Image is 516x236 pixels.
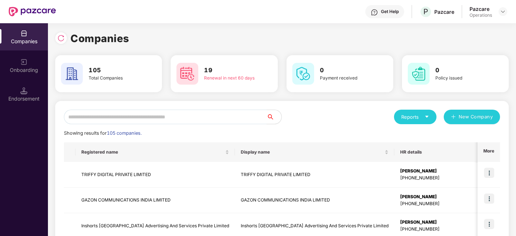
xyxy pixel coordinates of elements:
div: Payment received [320,75,373,82]
img: svg+xml;base64,PHN2ZyB3aWR0aD0iMTQuNSIgaGVpZ2h0PSIxNC41IiB2aWV3Qm94PSIwIDAgMTYgMTYiIGZpbGw9Im5vbm... [20,87,28,94]
span: 105 companies. [107,130,142,136]
img: svg+xml;base64,PHN2ZyBpZD0iUmVsb2FkLTMyeDMyIiB4bWxucz0iaHR0cDovL3d3dy53My5vcmcvMjAwMC9zdmciIHdpZH... [57,34,65,42]
span: P [423,7,428,16]
button: search [267,110,282,124]
div: Policy issued [435,75,488,82]
div: Total Companies [89,75,142,82]
div: Pazcare [434,8,454,15]
h1: Companies [70,30,129,46]
img: svg+xml;base64,PHN2ZyB4bWxucz0iaHR0cDovL3d3dy53My5vcmcvMjAwMC9zdmciIHdpZHRoPSI2MCIgaGVpZ2h0PSI2MC... [292,63,314,85]
div: [PERSON_NAME] [400,219,498,226]
div: Operations [470,12,492,18]
div: Get Help [381,9,399,15]
td: TRIFFY DIGITAL PRIVATE LIMITED [76,162,235,188]
div: [PHONE_NUMBER] [400,200,498,207]
h3: 0 [320,66,373,75]
h3: 19 [204,66,257,75]
img: icon [484,219,494,229]
th: HR details [394,142,504,162]
img: svg+xml;base64,PHN2ZyBpZD0iRHJvcGRvd24tMzJ4MzIiIHhtbG5zPSJodHRwOi8vd3d3LnczLm9yZy8yMDAwL3N2ZyIgd2... [500,9,506,15]
img: svg+xml;base64,PHN2ZyBpZD0iSGVscC0zMngzMiIgeG1sbnM9Imh0dHA6Ly93d3cudzMub3JnLzIwMDAvc3ZnIiB3aWR0aD... [371,9,378,16]
div: Reports [401,113,429,121]
img: New Pazcare Logo [9,7,56,16]
button: plusNew Company [444,110,500,124]
td: TRIFFY DIGITAL PRIVATE LIMITED [235,162,394,188]
th: Display name [235,142,394,162]
span: Display name [241,149,383,155]
div: [PHONE_NUMBER] [400,175,498,182]
img: svg+xml;base64,PHN2ZyBpZD0iQ29tcGFuaWVzIiB4bWxucz0iaHR0cDovL3d3dy53My5vcmcvMjAwMC9zdmciIHdpZHRoPS... [20,30,28,37]
img: icon [484,168,494,178]
span: Registered name [81,149,224,155]
div: Renewal in next 60 days [204,75,257,82]
div: [PERSON_NAME] [400,194,498,200]
span: search [267,114,281,120]
td: GAZON COMMUNICATIONS INDIA LIMITED [76,188,235,213]
div: [PHONE_NUMBER] [400,226,498,233]
th: Registered name [76,142,235,162]
span: New Company [459,113,493,121]
span: Showing results for [64,130,142,136]
td: GAZON COMMUNICATIONS INDIA LIMITED [235,188,394,213]
img: svg+xml;base64,PHN2ZyB3aWR0aD0iMjAiIGhlaWdodD0iMjAiIHZpZXdCb3g9IjAgMCAyMCAyMCIgZmlsbD0ibm9uZSIgeG... [20,58,28,66]
img: svg+xml;base64,PHN2ZyB4bWxucz0iaHR0cDovL3d3dy53My5vcmcvMjAwMC9zdmciIHdpZHRoPSI2MCIgaGVpZ2h0PSI2MC... [61,63,83,85]
span: caret-down [424,114,429,119]
th: More [478,142,500,162]
img: svg+xml;base64,PHN2ZyB4bWxucz0iaHR0cDovL3d3dy53My5vcmcvMjAwMC9zdmciIHdpZHRoPSI2MCIgaGVpZ2h0PSI2MC... [408,63,430,85]
h3: 105 [89,66,142,75]
img: svg+xml;base64,PHN2ZyB4bWxucz0iaHR0cDovL3d3dy53My5vcmcvMjAwMC9zdmciIHdpZHRoPSI2MCIgaGVpZ2h0PSI2MC... [176,63,198,85]
div: Pazcare [470,5,492,12]
span: plus [451,114,456,120]
div: [PERSON_NAME] [400,168,498,175]
img: icon [484,194,494,204]
h3: 0 [435,66,488,75]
